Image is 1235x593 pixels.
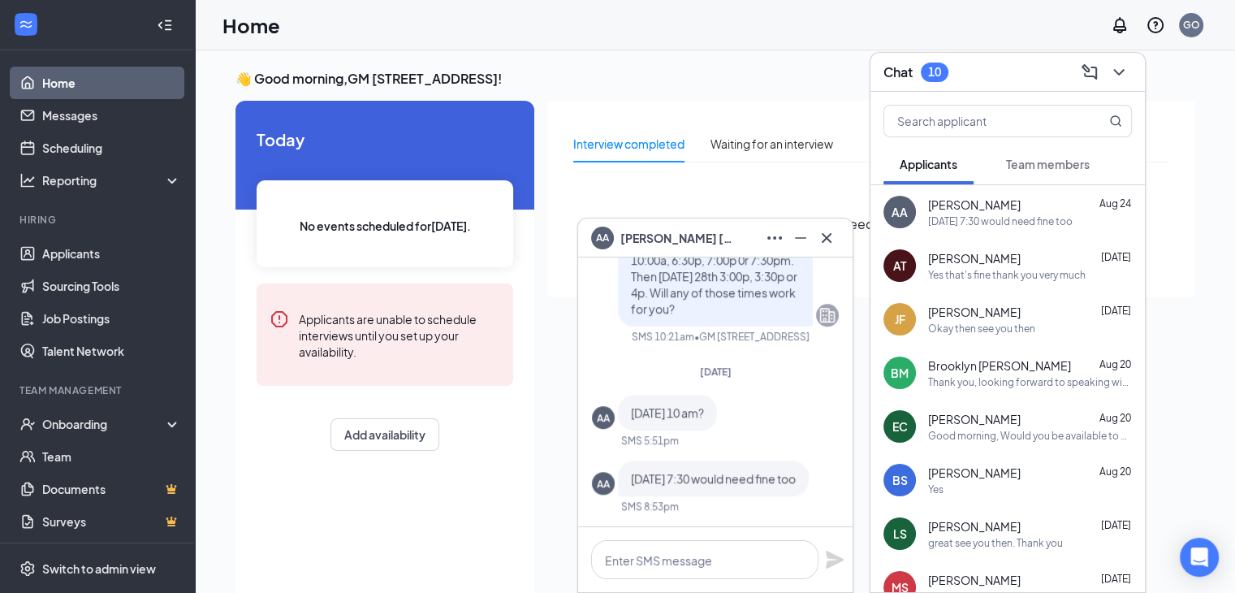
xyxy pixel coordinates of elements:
button: Add availability [330,418,439,451]
span: [PERSON_NAME] [PERSON_NAME] [620,229,734,247]
button: ChevronDown [1106,59,1132,85]
svg: Minimize [791,228,810,248]
div: Okay then see you then [928,322,1035,335]
div: 10 [928,65,941,79]
svg: Plane [825,550,844,569]
span: [PERSON_NAME] [928,197,1021,213]
svg: Settings [19,561,36,577]
h3: 👋 Good morning, GM [STREET_ADDRESS] ! [235,70,1194,88]
button: ComposeMessage [1077,59,1103,85]
div: Team Management [19,383,178,397]
button: Cross [814,225,840,251]
svg: Ellipses [765,228,784,248]
div: SMS 10:21am [632,330,694,344]
button: Minimize [788,225,814,251]
div: [DATE] 7:30 would need fine too [928,214,1073,228]
span: Aug 20 [1099,358,1131,370]
a: Messages [42,99,181,132]
div: GO [1183,18,1200,32]
div: Good morning, Would you be available to come in for an interview [DATE] 22nd at 3:30pm [928,429,1132,443]
svg: ComposeMessage [1080,63,1099,82]
svg: WorkstreamLogo [18,16,34,32]
div: Reporting [42,172,182,188]
a: Job Postings [42,302,181,335]
span: Team members [1006,157,1090,171]
h3: Chat [883,63,913,81]
div: LS [893,526,907,542]
div: AA [597,411,610,425]
span: [PERSON_NAME] [928,411,1021,427]
div: Applicants are unable to schedule interviews until you set up your availability. [299,309,500,360]
div: Waiting for an interview [710,135,833,153]
span: [DATE] [1101,251,1131,263]
div: Yes [928,483,944,496]
svg: MagnifyingGlass [1109,115,1122,128]
span: [DATE] [1101,519,1131,531]
a: Team [42,440,181,473]
span: [PERSON_NAME] [928,304,1021,320]
svg: UserCheck [19,416,36,432]
span: No follow-up needed at the moment [758,214,984,234]
div: Thank you, looking forward to speaking with you. Have a great day. [928,375,1132,389]
span: Today [257,127,513,152]
a: Talent Network [42,335,181,367]
a: Sourcing Tools [42,270,181,302]
span: • GM [STREET_ADDRESS] [694,330,810,344]
span: [DATE] 7:30 would need fine too [631,471,796,486]
span: [DATE] 10 am? [631,405,704,420]
div: JF [895,311,905,327]
a: DocumentsCrown [42,473,181,505]
h1: Home [222,11,280,39]
svg: Cross [817,228,836,248]
span: Aug 24 [1099,197,1131,210]
input: Search applicant [884,106,1077,136]
span: [PERSON_NAME] [928,572,1021,588]
svg: Error [270,309,289,329]
span: [DATE] [1101,573,1131,585]
div: Yes that's fine thank you very much [928,268,1086,282]
svg: ChevronDown [1109,63,1129,82]
div: Onboarding [42,416,167,432]
div: BM [891,365,909,381]
div: SMS 5:51pm [621,434,679,448]
div: AA [597,477,610,491]
span: [PERSON_NAME] [928,465,1021,481]
a: Applicants [42,237,181,270]
a: Scheduling [42,132,181,164]
div: AA [892,204,908,220]
div: BS [892,472,908,488]
svg: QuestionInfo [1146,15,1165,35]
span: No events scheduled for [DATE] . [300,217,471,235]
div: Switch to admin view [42,561,156,577]
button: Ellipses [762,225,788,251]
svg: Company [818,305,837,325]
span: [PERSON_NAME] [928,518,1021,535]
div: Open Intercom Messenger [1180,538,1219,577]
span: [DATE] [1101,305,1131,317]
svg: Notifications [1110,15,1129,35]
span: [PERSON_NAME] [928,250,1021,266]
span: Aug 20 [1099,465,1131,478]
div: AT [893,258,906,274]
span: [DATE] [700,366,732,378]
svg: Collapse [157,17,173,33]
svg: Analysis [19,172,36,188]
span: Applicants [900,157,957,171]
a: SurveysCrown [42,505,181,538]
a: Home [42,67,181,99]
div: SMS 8:53pm [621,500,679,513]
div: Hiring [19,213,178,227]
div: EC [892,418,908,435]
span: Aug 20 [1099,412,1131,424]
span: Brooklyn [PERSON_NAME] [928,357,1071,374]
div: great see you then. Thank you [928,536,1063,550]
div: Interview completed [573,135,684,153]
